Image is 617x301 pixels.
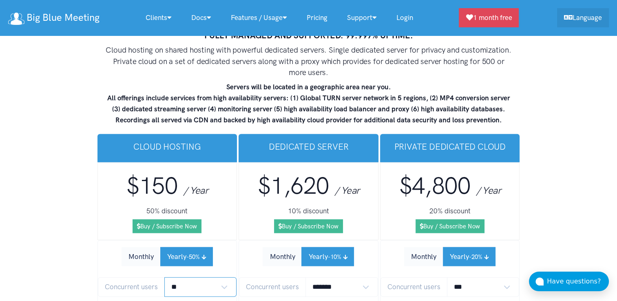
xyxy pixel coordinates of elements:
[245,206,372,217] h5: 10% discount
[160,247,213,266] button: Yearly-50%
[547,276,609,287] div: Have questions?
[181,9,221,27] a: Docs
[8,9,100,27] a: Big Blue Meeting
[404,247,495,266] div: Subscription Period
[301,247,354,266] button: Yearly-10%
[126,172,177,200] span: $150
[98,277,165,297] span: Concurrent users
[186,253,200,261] small: -50%
[263,247,302,266] button: Monthly
[184,184,208,196] span: / Year
[133,219,201,233] a: Buy / Subscribe Now
[274,219,343,233] a: Buy / Subscribe Now
[557,8,609,27] a: Language
[469,253,482,261] small: -20%
[337,9,387,27] a: Support
[387,206,513,217] h5: 20% discount
[404,247,443,266] button: Monthly
[380,277,447,297] span: Concurrent users
[327,253,341,261] small: -10%
[399,172,470,200] span: $4,800
[297,9,337,27] a: Pricing
[443,247,495,266] button: Yearly-20%
[122,247,161,266] button: Monthly
[459,8,519,27] a: 1 month free
[136,9,181,27] a: Clients
[416,219,484,233] a: Buy / Subscribe Now
[105,44,513,78] h4: Cloud hosting on shared hosting with powerful dedicated servers. Single dedicated server for priv...
[387,141,513,153] h3: Private Dedicated Cloud
[245,141,372,153] h3: Dedicated Server
[258,172,329,200] span: $1,620
[263,247,354,266] div: Subscription Period
[239,277,306,297] span: Concurrent users
[104,206,230,217] h5: 50% discount
[387,9,423,27] a: Login
[335,184,360,196] span: / Year
[107,83,510,124] strong: Servers will be located in a geographic area near you. All offerings include services from high a...
[104,141,231,153] h3: Cloud Hosting
[204,30,413,40] strong: FULLY MANAGED AND SUPPORTED. 99.997% UPTIME.
[476,184,501,196] span: / Year
[221,9,297,27] a: Features / Usage
[529,272,609,291] button: Have questions?
[122,247,213,266] div: Subscription Period
[8,13,24,25] img: logo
